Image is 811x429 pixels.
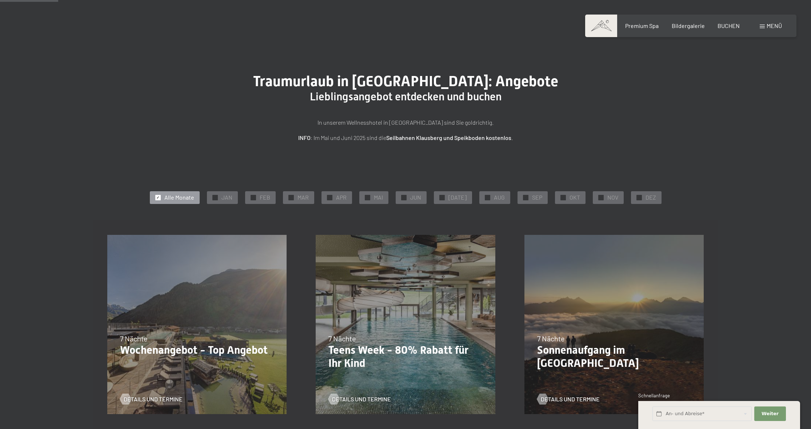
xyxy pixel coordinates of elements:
strong: INFO [298,134,311,141]
span: ✓ [638,195,640,200]
span: MAR [297,193,309,201]
span: Lieblingsangebot entdecken und buchen [310,90,502,103]
span: JUN [410,193,421,201]
span: JAN [221,193,232,201]
a: Details und Termine [537,395,600,403]
span: ✓ [289,195,292,200]
span: ✓ [156,195,159,200]
span: ✓ [402,195,405,200]
span: 7 Nächte [120,334,148,343]
span: NOV [607,193,618,201]
span: ✓ [328,195,331,200]
span: Details und Termine [332,395,391,403]
span: [DATE] [448,193,467,201]
span: ✓ [213,195,216,200]
p: Wochenangebot - Top Angebot [120,344,274,357]
span: ✓ [599,195,602,200]
strong: Seilbahnen Klausberg und Speikboden kostenlos [386,134,511,141]
a: BUCHEN [718,22,740,29]
span: Alle Monate [164,193,194,201]
span: 7 Nächte [328,334,356,343]
span: Schnellanfrage [638,393,670,398]
span: DEZ [646,193,656,201]
span: OKT [570,193,580,201]
span: APR [336,193,347,201]
span: Traumurlaub in [GEOGRAPHIC_DATA]: Angebote [253,73,558,90]
p: : Im Mai und Juni 2025 sind die . [224,133,587,143]
span: AUG [494,193,505,201]
p: Teens Week - 80% Rabatt für Ihr Kind [328,344,482,370]
a: Details und Termine [328,395,391,403]
span: Menü [767,22,782,29]
span: ✓ [562,195,564,200]
a: Bildergalerie [672,22,705,29]
span: ✓ [366,195,369,200]
span: SEP [532,193,542,201]
span: Details und Termine [541,395,600,403]
span: MAI [374,193,383,201]
p: Sonnenaufgang im [GEOGRAPHIC_DATA] [537,344,691,370]
a: Premium Spa [625,22,659,29]
span: Details und Termine [124,395,183,403]
span: 7 Nächte [537,334,565,343]
p: In unserem Wellnesshotel in [GEOGRAPHIC_DATA] sind Sie goldrichtig. [224,118,587,127]
span: ✓ [524,195,527,200]
a: Details und Termine [120,395,183,403]
span: ✓ [440,195,443,200]
span: ✓ [486,195,489,200]
button: Weiter [754,406,786,421]
span: ✓ [252,195,255,200]
span: Weiter [762,410,779,417]
span: FEB [260,193,270,201]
